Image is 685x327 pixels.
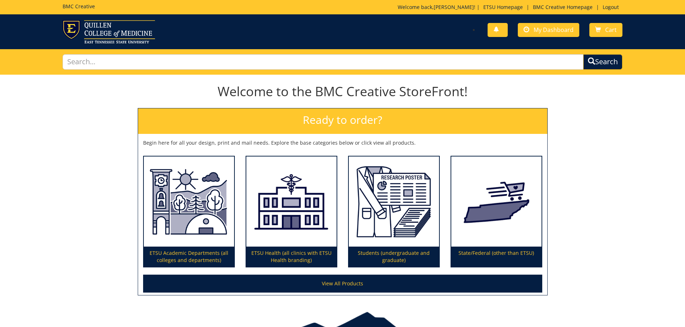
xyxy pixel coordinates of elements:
a: Logout [599,4,622,10]
button: Search [583,54,622,70]
p: Welcome back, ! | | | [398,4,622,11]
a: ETSU Academic Departments (all colleges and departments) [144,157,234,267]
input: Search... [63,54,584,70]
a: Students (undergraduate and graduate) [349,157,439,267]
a: ETSU Health (all clinics with ETSU Health branding) [246,157,337,267]
p: Students (undergraduate and graduate) [349,247,439,267]
img: ETSU Health (all clinics with ETSU Health branding) [246,157,337,247]
a: View All Products [143,275,542,293]
p: ETSU Academic Departments (all colleges and departments) [144,247,234,267]
span: Cart [605,26,617,34]
p: Begin here for all your design, print and mail needs. Explore the base categories below or click ... [143,139,542,146]
img: State/Federal (other than ETSU) [451,157,542,247]
h5: BMC Creative [63,4,95,9]
a: State/Federal (other than ETSU) [451,157,542,267]
img: Students (undergraduate and graduate) [349,157,439,247]
span: My Dashboard [534,26,574,34]
a: BMC Creative Homepage [529,4,596,10]
a: [PERSON_NAME] [434,4,474,10]
h2: Ready to order? [138,108,547,134]
p: State/Federal (other than ETSU) [451,247,542,267]
a: Cart [589,23,622,37]
img: ETSU logo [63,20,155,43]
p: ETSU Health (all clinics with ETSU Health branding) [246,247,337,267]
a: My Dashboard [518,23,579,37]
a: ETSU Homepage [480,4,526,10]
h1: Welcome to the BMC Creative StoreFront! [138,84,548,99]
img: ETSU Academic Departments (all colleges and departments) [144,157,234,247]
